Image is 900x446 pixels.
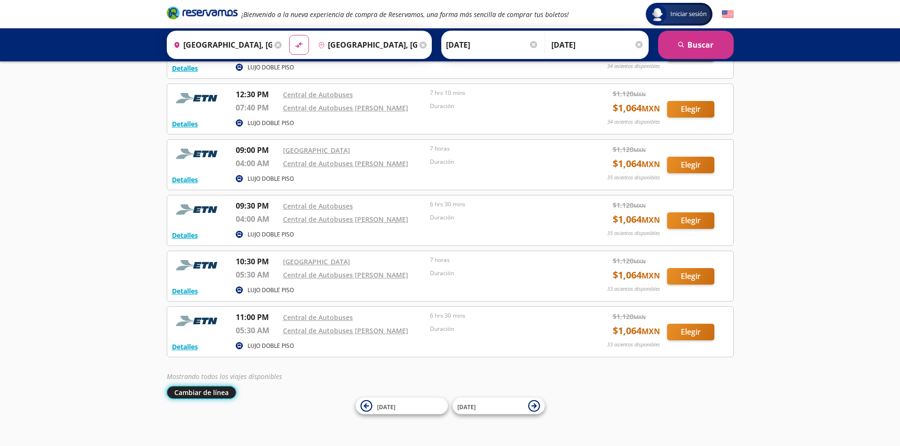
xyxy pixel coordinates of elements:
button: Elegir [667,157,714,173]
p: Duración [430,102,573,110]
span: $ 1,120 [613,311,646,321]
p: 09:30 PM [236,200,278,211]
p: 10:30 PM [236,256,278,267]
span: Iniciar sesión [667,9,711,19]
small: MXN [642,326,660,337]
small: MXN [634,91,646,98]
span: $ 1,120 [613,200,646,210]
p: 7 horas [430,144,573,153]
p: 6 hrs 30 mins [430,200,573,209]
span: $ 1,120 [613,256,646,266]
p: Duración [430,213,573,222]
button: Detalles [172,175,198,185]
small: MXN [634,202,646,209]
small: MXN [642,103,660,114]
img: RESERVAMOS [172,311,224,330]
span: $ 1,120 [613,89,646,99]
span: $ 1,064 [613,268,660,282]
img: RESERVAMOS [172,144,224,163]
small: MXN [634,313,646,320]
a: Central de Autobuses [PERSON_NAME] [283,270,408,279]
span: $ 1,120 [613,144,646,154]
p: 05:30 AM [236,269,278,280]
p: 04:00 AM [236,213,278,225]
p: 6 hrs 30 mins [430,311,573,320]
small: MXN [634,146,646,153]
p: LUJO DOBLE PISO [248,342,294,350]
button: Detalles [172,119,198,129]
p: 33 asientos disponibles [607,341,660,349]
a: Central de Autobuses [283,90,353,99]
button: Detalles [172,342,198,352]
i: Brand Logo [167,6,238,20]
p: 35 asientos disponibles [607,174,660,182]
img: RESERVAMOS [172,200,224,219]
a: Central de Autobuses [PERSON_NAME] [283,103,408,112]
span: $ 1,064 [613,212,660,227]
a: Brand Logo [167,6,238,23]
p: 7 hrs 10 mins [430,89,573,97]
p: 11:00 PM [236,311,278,323]
p: 09:00 PM [236,144,278,156]
button: Detalles [172,63,198,73]
span: $ 1,064 [613,324,660,338]
button: [DATE] [356,398,448,414]
button: Elegir [667,101,714,118]
button: Cambiar de línea [167,386,236,399]
a: Central de Autobuses [PERSON_NAME] [283,326,408,335]
span: [DATE] [457,403,476,411]
p: Duración [430,269,573,278]
p: LUJO DOBLE PISO [248,63,294,72]
span: $ 1,064 [613,101,660,115]
p: LUJO DOBLE PISO [248,286,294,295]
p: 12:30 PM [236,89,278,100]
a: Central de Autobuses [283,313,353,322]
a: Central de Autobuses [PERSON_NAME] [283,159,408,168]
p: 7 horas [430,256,573,264]
input: Opcional [551,33,644,57]
small: MXN [634,258,646,265]
p: LUJO DOBLE PISO [248,175,294,183]
a: [GEOGRAPHIC_DATA] [283,257,350,266]
a: [GEOGRAPHIC_DATA] [283,146,350,155]
small: MXN [642,270,660,281]
small: MXN [642,159,660,169]
button: Elegir [667,324,714,340]
p: Duración [430,158,573,166]
a: Central de Autobuses [283,202,353,210]
span: [DATE] [377,403,395,411]
p: 34 asientos disponibles [607,62,660,70]
em: Mostrando todos los viajes disponibles [167,372,282,381]
input: Elegir Fecha [446,33,539,57]
button: Elegir [667,268,714,285]
p: 07:40 PM [236,102,278,113]
p: 04:00 AM [236,158,278,169]
input: Buscar Origen [170,33,273,57]
p: 05:30 AM [236,325,278,336]
button: Detalles [172,230,198,240]
button: Buscar [658,31,734,59]
img: RESERVAMOS [172,89,224,108]
button: [DATE] [453,398,545,414]
a: Central de Autobuses [PERSON_NAME] [283,215,408,224]
span: $ 1,064 [613,157,660,171]
button: Detalles [172,286,198,296]
button: Elegir [667,212,714,229]
p: LUJO DOBLE PISO [248,230,294,239]
button: English [722,8,734,20]
em: ¡Bienvenido a la nueva experiencia de compra de Reservamos, una forma más sencilla de comprar tus... [241,10,569,19]
p: LUJO DOBLE PISO [248,119,294,127]
small: MXN [642,215,660,225]
input: Buscar Destino [314,33,417,57]
p: 34 asientos disponibles [607,118,660,126]
p: 35 asientos disponibles [607,229,660,237]
img: RESERVAMOS [172,256,224,275]
p: 33 asientos disponibles [607,285,660,293]
p: Duración [430,325,573,333]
